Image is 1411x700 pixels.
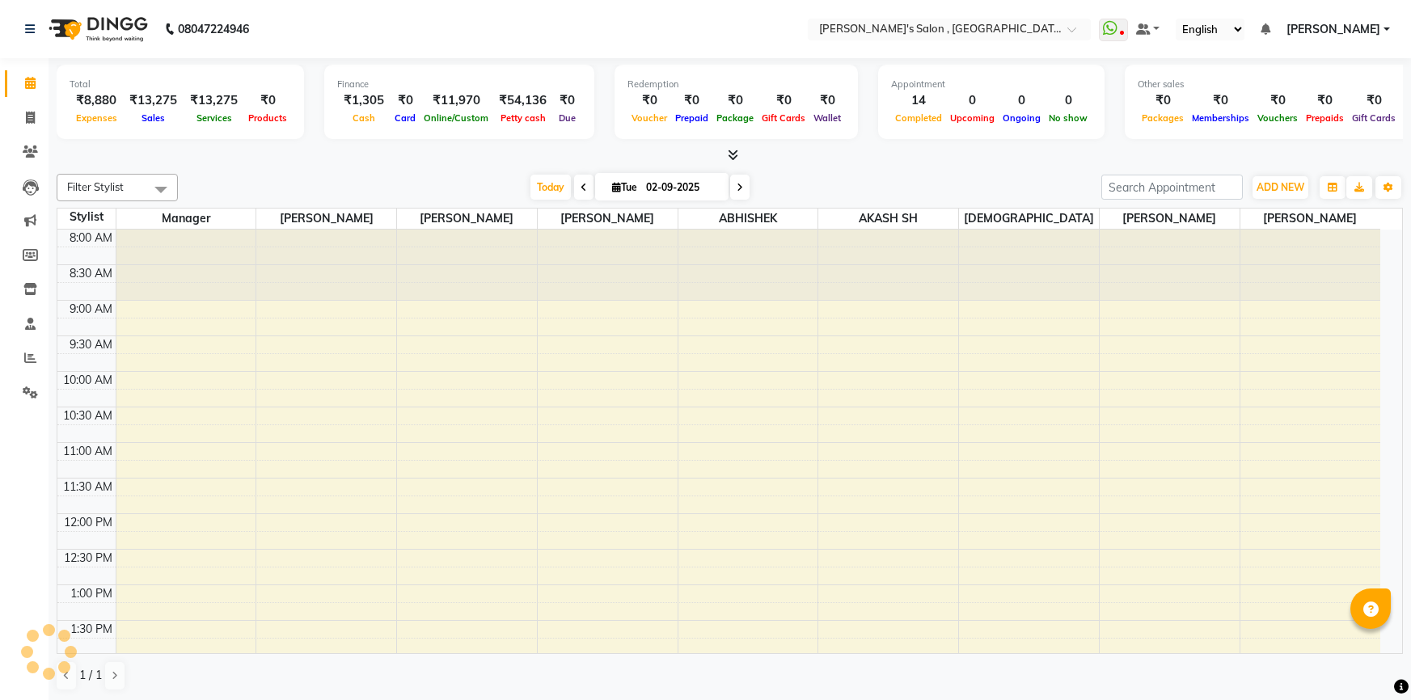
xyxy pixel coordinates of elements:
[1045,91,1092,110] div: 0
[553,91,581,110] div: ₹0
[608,181,641,193] span: Tue
[627,78,845,91] div: Redemption
[946,112,999,124] span: Upcoming
[60,372,116,389] div: 10:00 AM
[999,91,1045,110] div: 0
[818,209,958,229] span: AKASH SH
[627,112,671,124] span: Voucher
[538,209,678,229] span: [PERSON_NAME]
[1240,209,1380,229] span: [PERSON_NAME]
[891,78,1092,91] div: Appointment
[1138,112,1188,124] span: Packages
[67,585,116,602] div: 1:00 PM
[1253,176,1308,199] button: ADD NEW
[758,91,809,110] div: ₹0
[349,112,379,124] span: Cash
[1302,91,1348,110] div: ₹0
[891,112,946,124] span: Completed
[116,209,256,229] span: Manager
[1100,209,1240,229] span: [PERSON_NAME]
[391,91,420,110] div: ₹0
[999,112,1045,124] span: Ongoing
[959,209,1099,229] span: [DEMOGRAPHIC_DATA]
[627,91,671,110] div: ₹0
[72,112,121,124] span: Expenses
[70,91,123,110] div: ₹8,880
[1045,112,1092,124] span: No show
[1101,175,1243,200] input: Search Appointment
[420,91,492,110] div: ₹11,970
[1188,91,1253,110] div: ₹0
[70,78,291,91] div: Total
[192,112,236,124] span: Services
[1302,112,1348,124] span: Prepaids
[244,91,291,110] div: ₹0
[256,209,396,229] span: [PERSON_NAME]
[66,265,116,282] div: 8:30 AM
[61,550,116,567] div: 12:30 PM
[1253,112,1302,124] span: Vouchers
[671,112,712,124] span: Prepaid
[1348,91,1400,110] div: ₹0
[671,91,712,110] div: ₹0
[1188,112,1253,124] span: Memberships
[1348,112,1400,124] span: Gift Cards
[66,301,116,318] div: 9:00 AM
[337,78,581,91] div: Finance
[1138,78,1400,91] div: Other sales
[244,112,291,124] span: Products
[60,479,116,495] div: 11:30 AM
[178,6,249,52] b: 08047224946
[1253,91,1302,110] div: ₹0
[184,91,244,110] div: ₹13,275
[60,407,116,424] div: 10:30 AM
[337,91,391,110] div: ₹1,305
[123,91,184,110] div: ₹13,275
[555,112,580,124] span: Due
[61,514,116,531] div: 12:00 PM
[758,112,809,124] span: Gift Cards
[1286,21,1380,38] span: [PERSON_NAME]
[67,180,124,193] span: Filter Stylist
[492,91,553,110] div: ₹54,136
[641,175,722,200] input: 2025-09-02
[66,230,116,247] div: 8:00 AM
[60,443,116,460] div: 11:00 AM
[137,112,169,124] span: Sales
[397,209,537,229] span: [PERSON_NAME]
[1138,91,1188,110] div: ₹0
[712,91,758,110] div: ₹0
[57,209,116,226] div: Stylist
[678,209,818,229] span: ABHISHEK
[1257,181,1304,193] span: ADD NEW
[496,112,550,124] span: Petty cash
[946,91,999,110] div: 0
[420,112,492,124] span: Online/Custom
[391,112,420,124] span: Card
[809,91,845,110] div: ₹0
[809,112,845,124] span: Wallet
[66,336,116,353] div: 9:30 AM
[41,6,152,52] img: logo
[891,91,946,110] div: 14
[530,175,571,200] span: Today
[712,112,758,124] span: Package
[67,621,116,638] div: 1:30 PM
[79,667,102,684] span: 1 / 1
